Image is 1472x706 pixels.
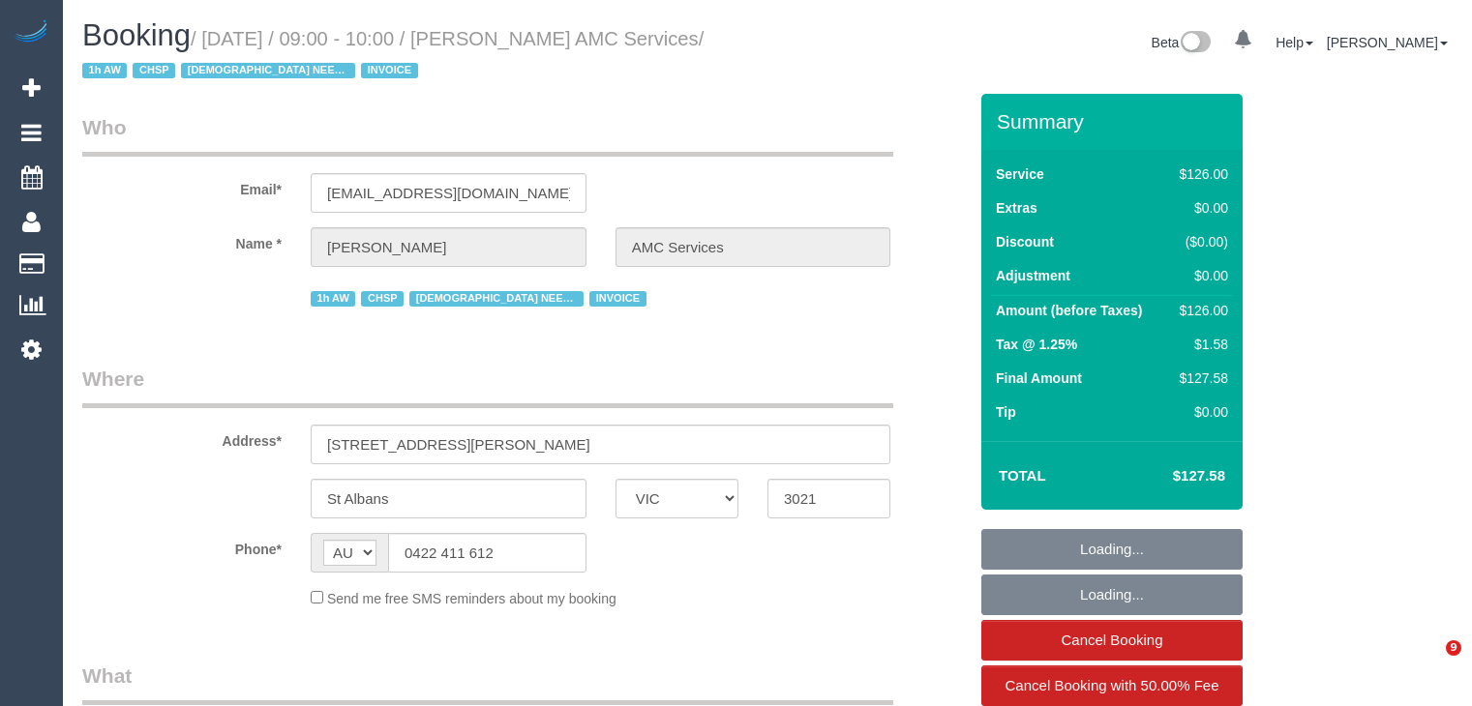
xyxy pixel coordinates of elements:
input: First Name* [311,227,586,267]
div: $0.00 [1172,198,1228,218]
span: [DEMOGRAPHIC_DATA] NEEDED [181,63,355,78]
label: Address* [68,425,296,451]
span: 9 [1446,640,1461,656]
label: Discount [996,232,1054,251]
small: / [DATE] / 09:00 - 10:00 / [PERSON_NAME] AMC Services [82,28,704,82]
div: $0.00 [1172,402,1228,422]
a: Beta [1152,35,1212,50]
legend: Where [82,365,893,408]
label: Tax @ 1.25% [996,335,1077,354]
span: 1h AW [311,291,355,307]
div: $1.58 [1172,335,1228,354]
legend: What [82,662,893,705]
img: Automaid Logo [12,19,50,46]
div: $127.58 [1172,368,1228,388]
input: Suburb* [311,479,586,518]
a: Cancel Booking with 50.00% Fee [981,665,1243,706]
span: Booking [82,18,191,52]
h3: Summary [997,110,1233,132]
label: Tip [996,402,1016,422]
label: Amount (before Taxes) [996,301,1142,320]
label: Final Amount [996,368,1082,388]
label: Adjustment [996,266,1070,285]
span: 1h AW [82,63,127,78]
span: INVOICE [589,291,646,307]
label: Email* [68,173,296,199]
span: CHSP [133,63,175,78]
iframe: Intercom live chat [1406,640,1453,687]
label: Extras [996,198,1037,218]
img: New interface [1179,31,1211,56]
h4: $127.58 [1115,468,1225,485]
div: $126.00 [1172,164,1228,184]
input: Phone* [388,533,586,573]
span: INVOICE [361,63,417,78]
legend: Who [82,113,893,157]
div: ($0.00) [1172,232,1228,251]
a: Cancel Booking [981,620,1243,661]
div: $0.00 [1172,266,1228,285]
span: [DEMOGRAPHIC_DATA] NEEDED [409,291,584,307]
label: Phone* [68,533,296,559]
input: Email* [311,173,586,213]
span: Send me free SMS reminders about my booking [327,591,616,606]
a: [PERSON_NAME] [1327,35,1448,50]
div: $126.00 [1172,301,1228,320]
label: Name * [68,227,296,253]
input: Post Code* [767,479,890,518]
a: Help [1276,35,1313,50]
span: Cancel Booking with 50.00% Fee [1006,677,1219,693]
span: CHSP [361,291,404,307]
strong: Total [999,467,1046,484]
label: Service [996,164,1044,184]
input: Last Name* [616,227,891,267]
